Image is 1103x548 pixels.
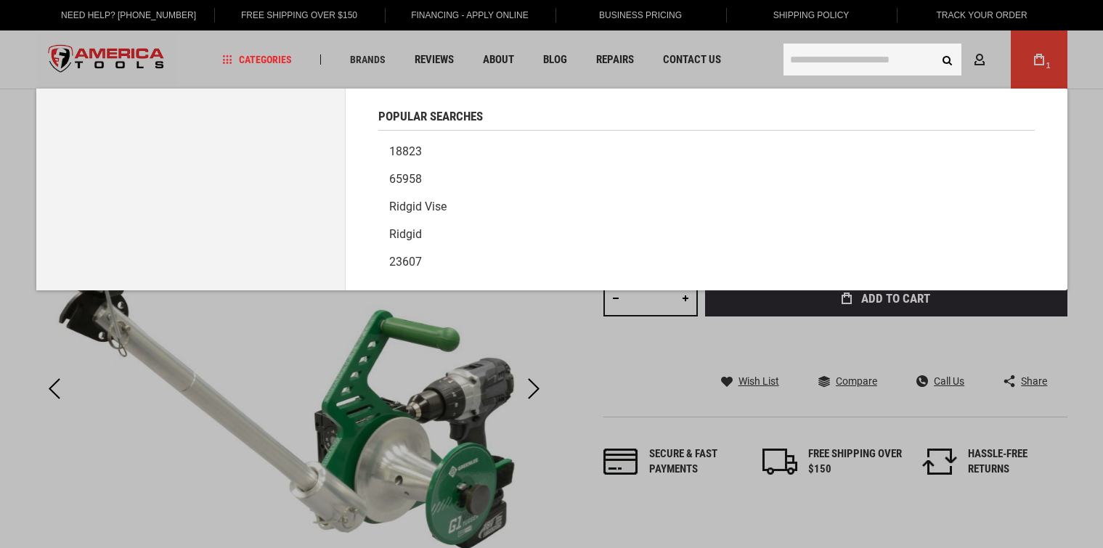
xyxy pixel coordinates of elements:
a: 65958 [378,165,1035,193]
span: Brands [350,54,386,65]
span: Popular Searches [378,110,483,123]
a: 18823 [378,138,1035,165]
a: Ridgid vise [378,193,1035,221]
a: Ridgid [378,221,1035,248]
button: Search [934,46,961,73]
a: Categories [216,50,298,70]
span: Categories [222,54,292,65]
a: Brands [343,50,392,70]
a: 23607 [378,248,1035,276]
